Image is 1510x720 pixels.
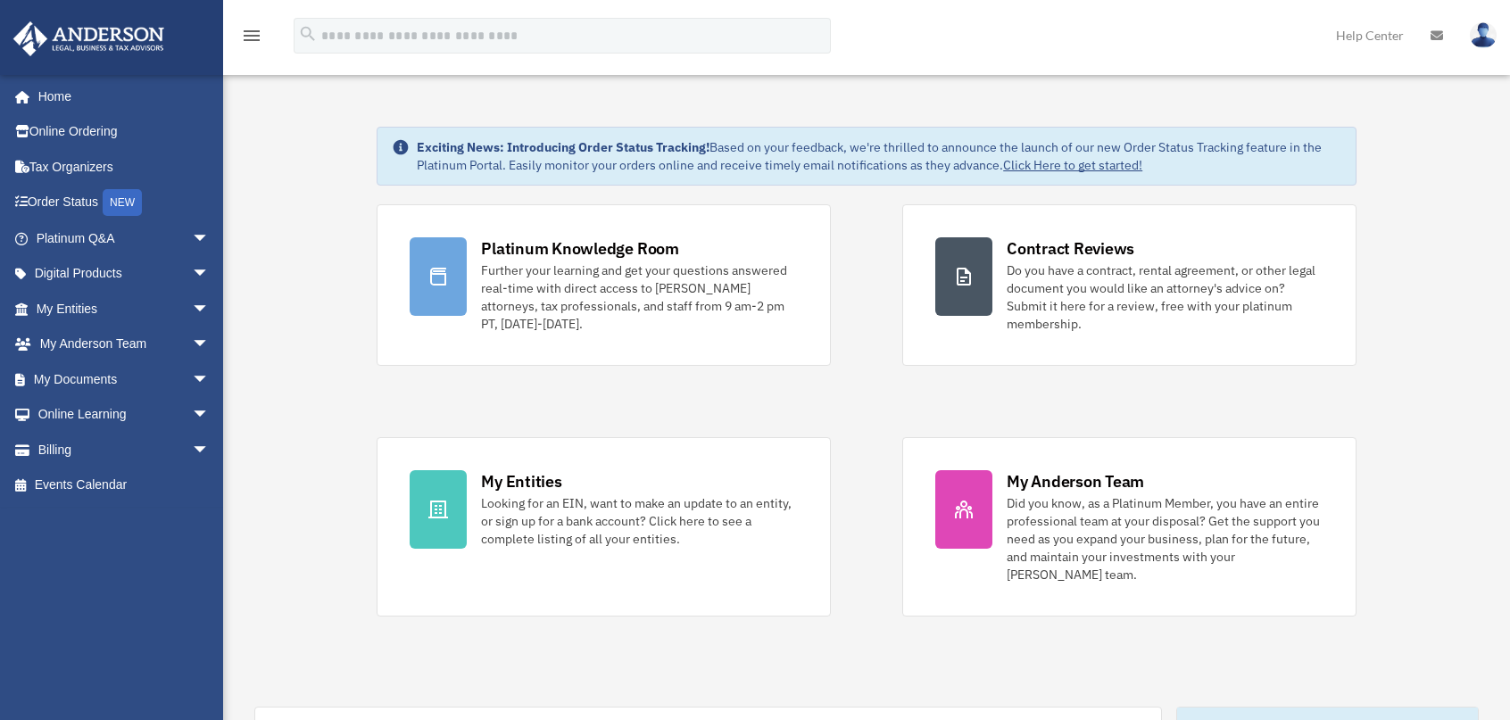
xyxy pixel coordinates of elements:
span: arrow_drop_down [192,361,228,398]
span: arrow_drop_down [192,256,228,293]
a: My Anderson Team Did you know, as a Platinum Member, you have an entire professional team at your... [902,437,1357,617]
a: menu [241,31,262,46]
a: Home [12,79,228,114]
a: My Entities Looking for an EIN, want to make an update to an entity, or sign up for a bank accoun... [377,437,831,617]
a: Online Ordering [12,114,236,150]
span: arrow_drop_down [192,397,228,434]
img: Anderson Advisors Platinum Portal [8,21,170,56]
div: My Entities [481,470,561,492]
div: NEW [103,189,142,216]
div: Platinum Knowledge Room [481,237,679,260]
a: Platinum Knowledge Room Further your learning and get your questions answered real-time with dire... [377,204,831,366]
i: search [298,24,318,44]
a: Contract Reviews Do you have a contract, rental agreement, or other legal document you would like... [902,204,1357,366]
a: Platinum Q&Aarrow_drop_down [12,220,236,256]
a: Billingarrow_drop_down [12,432,236,468]
a: Tax Organizers [12,149,236,185]
div: Do you have a contract, rental agreement, or other legal document you would like an attorney's ad... [1007,261,1323,333]
a: Digital Productsarrow_drop_down [12,256,236,292]
a: Order StatusNEW [12,185,236,221]
div: Further your learning and get your questions answered real-time with direct access to [PERSON_NAM... [481,261,798,333]
img: User Pic [1470,22,1497,48]
strong: Exciting News: Introducing Order Status Tracking! [417,139,709,155]
div: Looking for an EIN, want to make an update to an entity, or sign up for a bank account? Click her... [481,494,798,548]
a: My Entitiesarrow_drop_down [12,291,236,327]
div: Based on your feedback, we're thrilled to announce the launch of our new Order Status Tracking fe... [417,138,1341,174]
span: arrow_drop_down [192,432,228,468]
span: arrow_drop_down [192,220,228,257]
i: menu [241,25,262,46]
a: Click Here to get started! [1003,157,1142,173]
span: arrow_drop_down [192,327,228,363]
a: My Anderson Teamarrow_drop_down [12,327,236,362]
span: arrow_drop_down [192,291,228,327]
div: Did you know, as a Platinum Member, you have an entire professional team at your disposal? Get th... [1007,494,1323,583]
a: Online Learningarrow_drop_down [12,397,236,433]
div: My Anderson Team [1007,470,1144,492]
a: My Documentsarrow_drop_down [12,361,236,397]
div: Contract Reviews [1007,237,1134,260]
a: Events Calendar [12,468,236,503]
